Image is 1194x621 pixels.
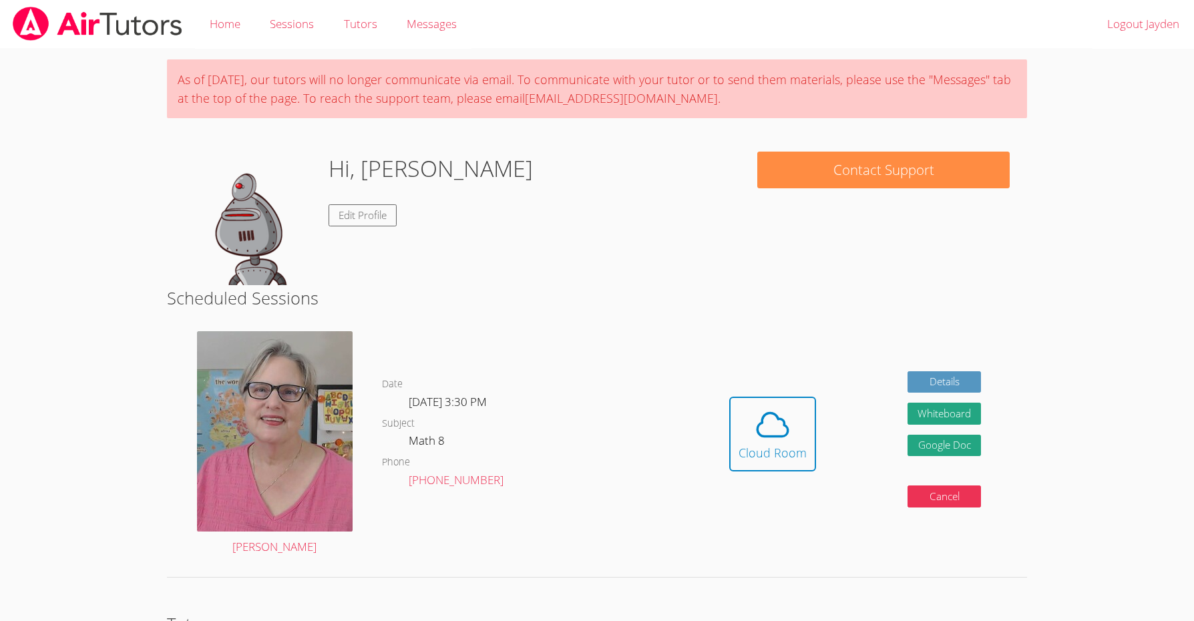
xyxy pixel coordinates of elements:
[197,331,353,532] img: avatar.png
[167,59,1026,118] div: As of [DATE], our tutors will no longer communicate via email. To communicate with your tutor or ...
[329,152,533,186] h1: Hi, [PERSON_NAME]
[739,443,807,462] div: Cloud Room
[184,152,318,285] img: default.png
[382,415,415,432] dt: Subject
[908,371,981,393] a: Details
[167,285,1026,310] h2: Scheduled Sessions
[409,431,447,454] dd: Math 8
[197,331,353,557] a: [PERSON_NAME]
[729,397,816,471] button: Cloud Room
[382,376,403,393] dt: Date
[908,403,981,425] button: Whiteboard
[329,204,397,226] a: Edit Profile
[757,152,1010,188] button: Contact Support
[409,394,487,409] span: [DATE] 3:30 PM
[908,485,981,507] button: Cancel
[409,472,504,487] a: [PHONE_NUMBER]
[11,7,184,41] img: airtutors_banner-c4298cdbf04f3fff15de1276eac7730deb9818008684d7c2e4769d2f7ddbe033.png
[908,435,981,457] a: Google Doc
[382,454,410,471] dt: Phone
[407,16,457,31] span: Messages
